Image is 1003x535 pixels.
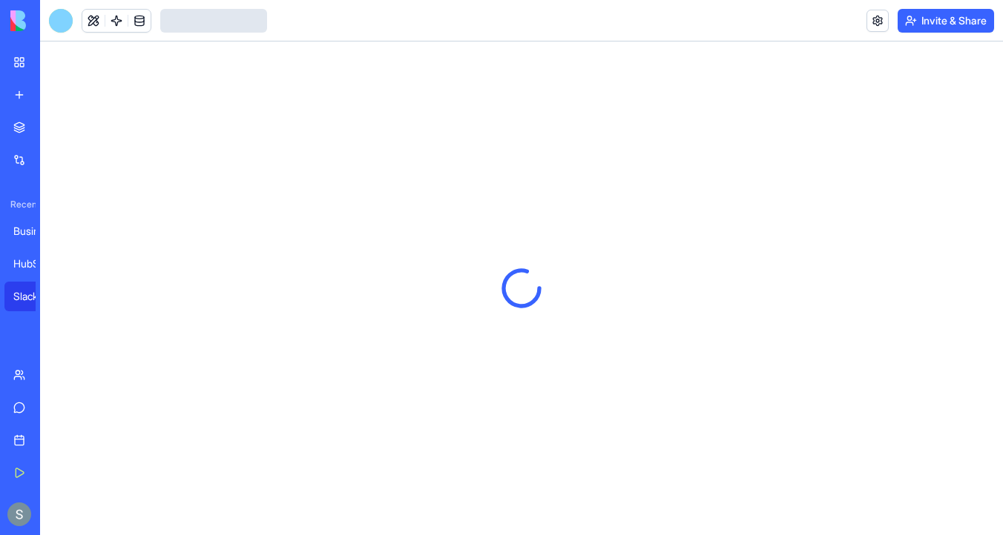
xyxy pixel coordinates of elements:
span: Recent [4,199,36,210]
img: ACg8ocKnDTHbS00rqwWSHQfXf8ia04QnQtz5EDX_Ef5UNrjqV-k=s96-c [7,502,31,526]
a: Slack Channel Enrichment [4,282,64,311]
button: Invite & Share [898,9,994,33]
div: Business CRM Pro [13,224,55,239]
a: HubSpot CRM Sync [4,249,64,279]
div: HubSpot CRM Sync [13,256,55,271]
a: Business CRM Pro [4,216,64,246]
img: logo [10,10,102,31]
div: Slack Channel Enrichment [13,289,55,304]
